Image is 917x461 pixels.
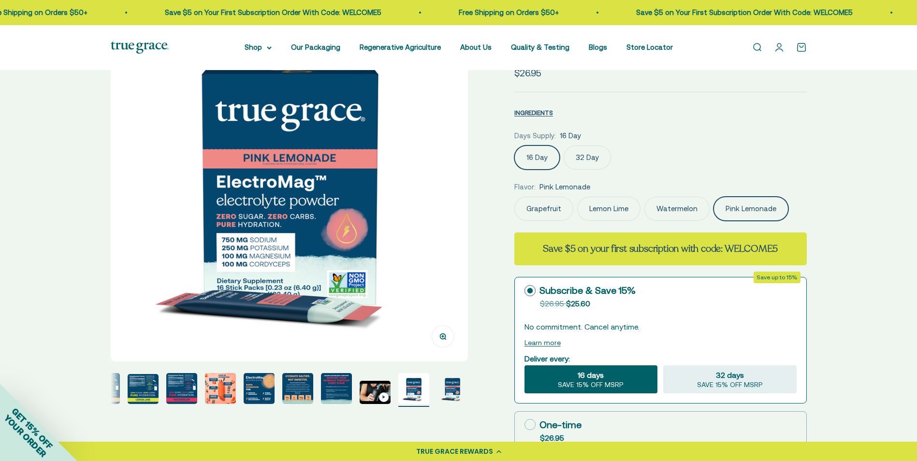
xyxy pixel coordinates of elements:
button: Go to item 10 [321,373,352,407]
sale-price: $26.95 [514,66,541,80]
img: Everyone needs true hydration. From your extreme athletes to you weekend warriors, ElectroMag giv... [282,373,313,404]
img: ElectroMag™ [437,373,468,404]
a: Quality & Testing [511,43,569,51]
span: 16 Day [560,130,581,142]
span: GET 15% OFF [10,406,55,451]
p: Save $5 on Your First Subscription Order With Code: WELCOME5 [161,7,378,18]
a: Our Packaging [291,43,340,51]
a: Blogs [589,43,607,51]
span: YOUR ORDER [2,413,48,459]
img: Magnesium for heart health and stress support* Chloride to support pH balance and oxygen flow* So... [205,373,236,404]
button: Go to item 13 [437,373,468,407]
button: INGREDIENTS [514,107,553,118]
span: INGREDIENTS [514,109,553,116]
a: Free Shipping on Orders $50+ [455,8,555,16]
a: Store Locator [626,43,673,51]
div: TRUE GRACE REWARDS [416,447,493,457]
img: ElectroMag™ [321,373,352,404]
summary: Shop [245,42,272,53]
img: ElectroMag™ [128,374,159,404]
button: Go to item 7 [205,373,236,407]
a: Regenerative Agriculture [360,43,441,51]
button: Go to item 11 [360,381,391,407]
img: Rapid Hydration For: - Exercise endurance* - Stress support* - Electrolyte replenishment* - Muscl... [244,373,275,404]
img: ElectroMag™ [398,373,429,404]
p: Save $5 on Your First Subscription Order With Code: WELCOME5 [633,7,849,18]
button: Go to item 12 [398,373,429,407]
a: About Us [460,43,492,51]
button: Go to item 5 [128,374,159,407]
span: Pink Lemonade [539,181,590,193]
legend: Days Supply: [514,130,556,142]
img: ElectroMag™ [111,4,468,361]
button: Go to item 9 [282,373,313,407]
legend: Flavor: [514,181,536,193]
button: Go to item 6 [166,373,197,407]
img: ElectroMag™ [166,373,197,404]
strong: Save $5 on your first subscription with code: WELCOME5 [543,242,778,255]
button: Go to item 8 [244,373,275,407]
